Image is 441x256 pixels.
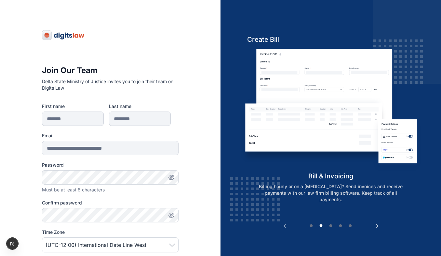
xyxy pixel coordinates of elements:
[42,229,65,235] span: Time Zone
[327,223,334,229] button: 3
[109,103,171,110] label: Last name
[337,223,344,229] button: 4
[308,223,314,229] button: 1
[241,172,421,181] h5: bill & invoicing
[281,223,288,229] button: Previous
[318,223,324,229] button: 2
[241,49,421,171] img: bill-and-invoicin
[42,162,179,168] label: Password
[46,241,146,249] span: (UTC-12:00) International Date Line West
[42,103,104,110] label: First name
[42,200,179,206] label: Confirm password
[247,183,414,203] p: Billing hourly or on a [MEDICAL_DATA]? Send invoices and receive payments with our law firm billi...
[241,35,421,44] h5: Create Bill
[374,223,381,229] button: Next
[42,187,179,193] div: Must be at least 8 characters
[42,78,179,91] p: Delta State Ministry of Justice invites you to join their team on Digits Law
[42,65,179,76] h3: Join Our Team
[42,30,85,40] img: digitslaw-logo
[42,132,179,139] label: Email
[347,223,354,229] button: 5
